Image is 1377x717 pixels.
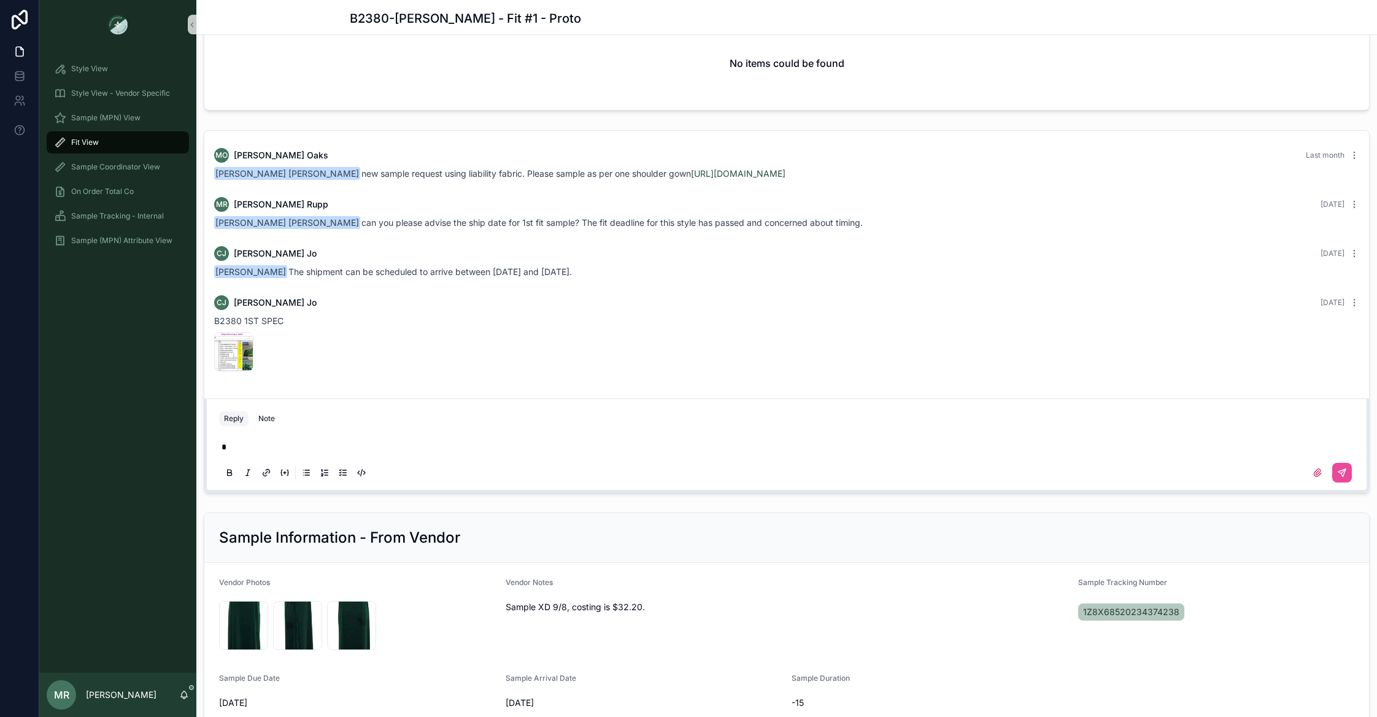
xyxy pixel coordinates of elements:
[792,697,1068,709] span: -15
[219,697,496,709] span: [DATE]
[691,168,785,179] a: [URL][DOMAIN_NAME]
[215,150,228,160] span: MO
[71,138,99,147] span: Fit View
[214,217,863,228] span: can you please advise the ship date for 1st fit sample? The fit deadline for this style has passe...
[506,673,576,683] span: Sample Arrival Date
[108,15,128,34] img: App logo
[234,149,328,161] span: [PERSON_NAME] Oaks
[1321,298,1344,307] span: [DATE]
[214,216,360,229] span: [PERSON_NAME] [PERSON_NAME]
[214,167,360,180] span: [PERSON_NAME] [PERSON_NAME]
[71,113,141,123] span: Sample (MPN) View
[219,578,270,587] span: Vendor Photos
[1321,249,1344,258] span: [DATE]
[214,266,572,277] span: The shipment can be scheduled to arrive between [DATE] and [DATE].
[234,198,328,211] span: [PERSON_NAME] Rupp
[219,411,249,426] button: Reply
[71,88,170,98] span: Style View - Vendor Specific
[47,107,189,129] a: Sample (MPN) View
[219,528,460,548] h2: Sample Information - From Vendor
[506,578,553,587] span: Vendor Notes
[216,200,228,209] span: MR
[350,10,581,27] h1: B2380-[PERSON_NAME] - Fit #1 - Proto
[214,265,287,278] span: [PERSON_NAME]
[1078,578,1167,587] span: Sample Tracking Number
[86,689,156,701] p: [PERSON_NAME]
[792,673,850,683] span: Sample Duration
[258,414,275,424] div: Note
[1083,606,1179,618] span: 1Z8X68520234374238
[39,49,196,268] div: scrollable content
[1078,603,1184,621] a: 1Z8X68520234374238
[217,249,226,258] span: CJ
[71,64,108,74] span: Style View
[54,688,69,702] span: MR
[214,316,283,326] span: B2380 1ST SPEC
[217,298,226,308] span: CJ
[47,230,189,252] a: Sample (MPN) Attribute View
[47,156,189,178] a: Sample Coordinator View
[71,236,172,246] span: Sample (MPN) Attribute View
[47,131,189,153] a: Fit View
[47,180,189,203] a: On Order Total Co
[506,697,782,709] span: [DATE]
[1321,200,1344,209] span: [DATE]
[730,56,844,71] h2: No items could be found
[71,211,164,221] span: Sample Tracking - Internal
[253,411,280,426] button: Note
[214,168,785,179] span: new sample request using liability fabric. Please sample as per one shoulder gown
[219,673,280,683] span: Sample Due Date
[1306,150,1344,160] span: Last month
[506,601,1068,613] span: Sample XD 9/8, costing is $32.20.
[47,58,189,80] a: Style View
[47,82,189,104] a: Style View - Vendor Specific
[47,205,189,227] a: Sample Tracking - Internal
[234,247,317,260] span: [PERSON_NAME] Jo
[71,187,134,196] span: On Order Total Co
[234,296,317,309] span: [PERSON_NAME] Jo
[71,162,160,172] span: Sample Coordinator View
